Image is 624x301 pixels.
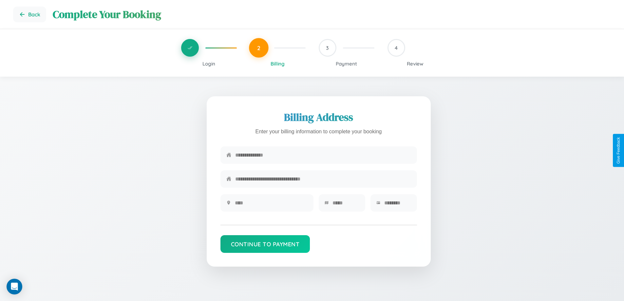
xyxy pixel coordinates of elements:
[326,45,329,51] span: 3
[220,235,310,253] button: Continue to Payment
[616,137,621,164] div: Give Feedback
[395,45,398,51] span: 4
[53,7,611,22] h1: Complete Your Booking
[7,279,22,294] div: Open Intercom Messenger
[336,61,357,67] span: Payment
[271,61,285,67] span: Billing
[13,7,46,22] button: Go back
[407,61,424,67] span: Review
[257,44,260,51] span: 2
[220,110,417,124] h2: Billing Address
[202,61,215,67] span: Login
[220,127,417,137] p: Enter your billing information to complete your booking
